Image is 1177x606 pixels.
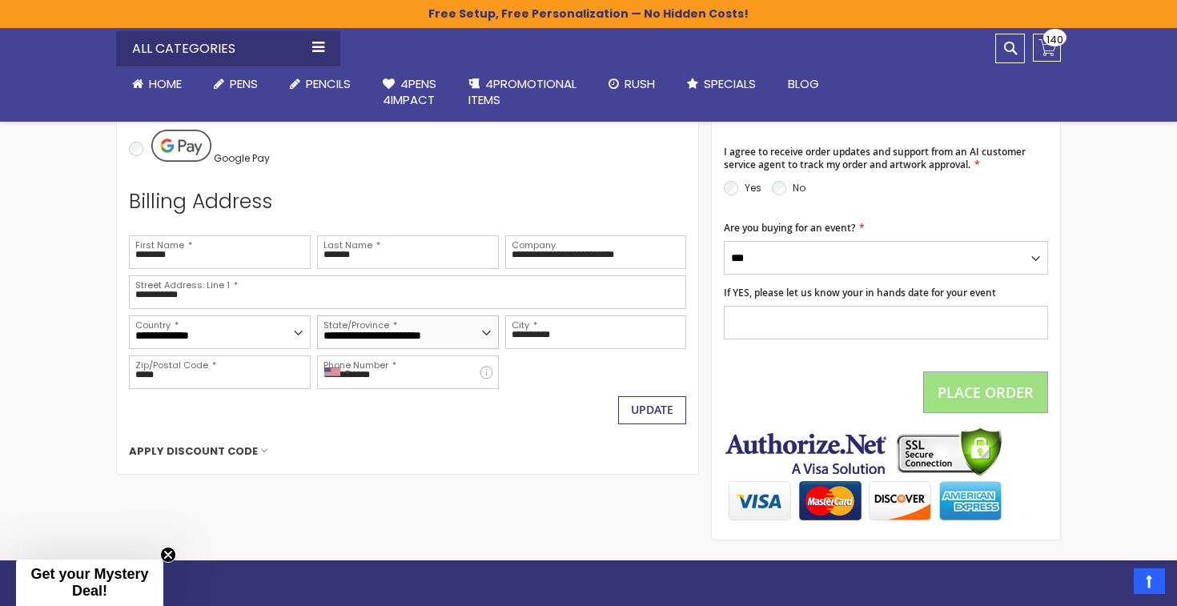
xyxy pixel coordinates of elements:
a: Blog [772,66,835,102]
span: Rush [625,75,655,92]
div: United States: +1 [318,356,355,388]
span: I agree to receive order updates and support from an AI customer service agent to track my order ... [724,145,1026,171]
div: Billing Address [129,188,686,223]
div: All Categories [116,31,340,66]
span: 4Pens 4impact [383,75,436,108]
span: Home [149,75,182,92]
button: Close teaser [160,547,176,563]
span: Specials [704,75,756,92]
span: If YES, please let us know your in hands date for your event [724,286,996,299]
a: Specials [671,66,772,102]
span: Apply Discount Code [129,444,258,459]
button: Update [618,396,686,424]
span: Get your Mystery Deal! [30,566,148,599]
span: 4PROMOTIONAL ITEMS [468,75,576,108]
a: Home [116,66,198,102]
span: Google Pay [214,151,270,165]
div: Get your Mystery Deal!Close teaser [16,560,163,606]
span: Update [631,402,673,417]
span: Are you buying for an event? [724,221,855,235]
a: 4PROMOTIONALITEMS [452,66,593,118]
span: 140 [1046,32,1063,47]
a: 4Pens4impact [367,66,452,118]
a: 140 [1033,34,1061,62]
span: Pencils [306,75,351,92]
img: Pay with Google Pay [151,130,211,162]
span: Blog [788,75,819,92]
span: Pens [230,75,258,92]
a: Pencils [274,66,367,102]
a: Rush [593,66,671,102]
a: Pens [198,66,274,102]
label: No [793,181,805,195]
label: Yes [745,181,761,195]
a: Top [1134,568,1165,594]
